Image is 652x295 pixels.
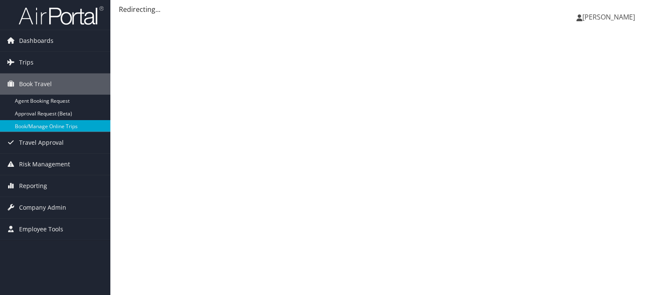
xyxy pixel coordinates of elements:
[19,6,104,25] img: airportal-logo.png
[19,219,63,240] span: Employee Tools
[119,4,644,14] div: Redirecting...
[576,4,644,30] a: [PERSON_NAME]
[19,30,53,51] span: Dashboards
[19,52,34,73] span: Trips
[582,12,635,22] span: [PERSON_NAME]
[19,132,64,153] span: Travel Approval
[19,73,52,95] span: Book Travel
[19,175,47,197] span: Reporting
[19,197,66,218] span: Company Admin
[19,154,70,175] span: Risk Management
